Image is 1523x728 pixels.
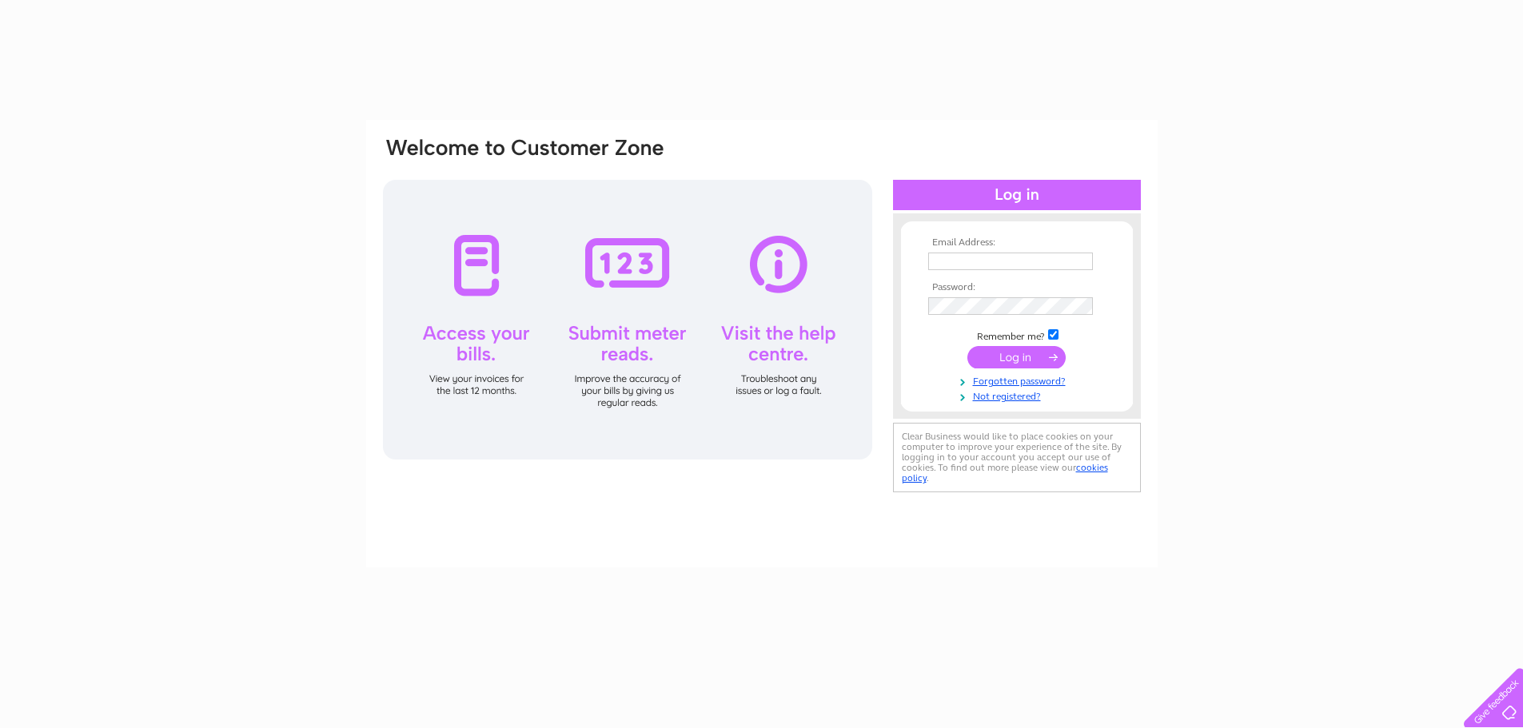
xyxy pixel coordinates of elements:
th: Password: [924,282,1110,293]
a: Not registered? [928,388,1110,403]
a: cookies policy [902,462,1108,483]
td: Remember me? [924,327,1110,343]
div: Clear Business would like to place cookies on your computer to improve your experience of the sit... [893,423,1141,492]
a: Forgotten password? [928,372,1110,388]
th: Email Address: [924,237,1110,249]
input: Submit [967,346,1066,368]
